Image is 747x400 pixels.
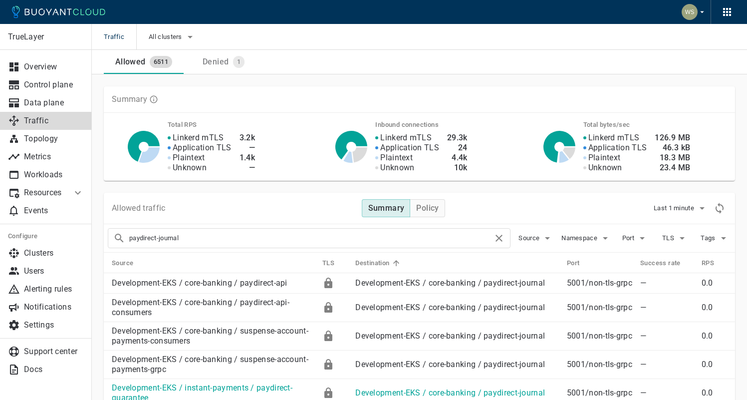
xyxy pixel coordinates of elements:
h4: 24 [447,143,468,153]
p: Plaintext [173,153,205,163]
span: Source [518,234,541,242]
h5: RPS [702,259,714,267]
input: Search [129,231,493,245]
p: 5001 / non-tls-grpc [567,303,632,313]
p: Docs [24,365,84,375]
span: Port [622,234,636,242]
p: — [640,331,694,341]
p: 5001 / non-tls-grpc [567,360,632,370]
span: TLS [322,259,347,268]
p: Linkerd mTLS [380,133,432,143]
p: Resources [24,188,64,198]
a: Development-EKS / core-banking / paydirect-journal [355,388,545,398]
button: TLS [659,231,691,246]
h5: Success rate [640,259,681,267]
span: Traffic [104,24,136,50]
h4: 3.2k [240,133,255,143]
p: 5001 / non-tls-grpc [567,331,632,341]
p: Settings [24,320,84,330]
p: 0.0 [702,331,727,341]
p: Linkerd mTLS [173,133,224,143]
a: Allowed6511 [104,50,184,74]
span: Destination [355,259,402,268]
a: Denied1 [184,50,263,74]
img: Weichung Shaw [682,4,698,20]
p: 0.0 [702,388,727,398]
p: Topology [24,134,84,144]
p: Workloads [24,170,84,180]
button: Namespace [561,231,611,246]
p: Linkerd mTLS [588,133,640,143]
a: Development-EKS / core-banking / paydirect-api [112,278,287,288]
p: 0.0 [702,303,727,313]
button: Tags [699,231,731,246]
a: Development-EKS / core-banking / paydirect-api-consumers [112,298,289,317]
p: Support center [24,347,84,357]
h5: Configure [8,232,84,240]
button: Source [518,231,553,246]
h4: — [240,143,255,153]
p: Allowed traffic [112,203,166,213]
p: Metrics [24,152,84,162]
span: TLS [662,234,676,242]
h4: 1.4k [240,153,255,163]
p: Clusters [24,248,84,258]
h4: 18.3 MB [655,153,690,163]
a: Development-EKS / core-banking / suspense-account-payments-consumers [112,326,308,346]
h4: Policy [416,203,439,213]
div: Refresh metrics [712,201,727,216]
p: — [640,278,694,288]
button: All clusters [149,29,196,44]
button: Port [619,231,651,246]
p: TrueLayer [8,32,83,42]
h5: Destination [355,259,389,267]
span: Namespace [561,234,599,242]
p: Unknown [588,163,622,173]
a: Development-EKS / core-banking / paydirect-journal [355,331,545,341]
button: Policy [410,199,445,217]
button: Summary [362,199,411,217]
span: 1 [233,58,245,66]
p: — [640,360,694,370]
h4: 23.4 MB [655,163,690,173]
svg: TLS data is compiled from traffic seen by Linkerd proxies. RPS and TCP bytes reflect both inbound... [149,95,158,104]
p: 0.0 [702,278,727,288]
p: Users [24,266,84,276]
span: All clusters [149,33,184,41]
p: — [640,388,694,398]
h5: TLS [322,259,334,267]
p: 5001 / non-tls-grpc [567,388,632,398]
p: — [640,303,694,313]
p: 5001 / non-tls-grpc [567,278,632,288]
p: Application TLS [173,143,232,153]
a: Development-EKS / core-banking / paydirect-journal [355,303,545,312]
span: Last 1 minute [654,204,696,212]
p: Application TLS [588,143,647,153]
p: Plaintext [380,153,413,163]
span: Source [112,259,146,268]
h5: Port [567,259,580,267]
p: 0.0 [702,360,727,370]
span: 6511 [150,58,173,66]
h4: 10k [447,163,468,173]
p: Traffic [24,116,84,126]
h5: Source [112,259,133,267]
p: Alerting rules [24,284,84,294]
h4: 126.9 MB [655,133,690,143]
p: Events [24,206,84,216]
p: Summary [112,94,147,104]
span: RPS [702,259,727,268]
button: Last 1 minute [654,201,708,216]
h4: — [240,163,255,173]
p: Control plane [24,80,84,90]
p: Plaintext [588,153,621,163]
div: Allowed [111,53,146,67]
span: Tags [701,234,717,242]
h4: Summary [368,203,405,213]
h4: 29.3k [447,133,468,143]
a: Development-EKS / core-banking / paydirect-journal [355,360,545,369]
span: Port [567,259,593,268]
h4: 46.3 kB [655,143,690,153]
h4: 4.4k [447,153,468,163]
p: Application TLS [380,143,439,153]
